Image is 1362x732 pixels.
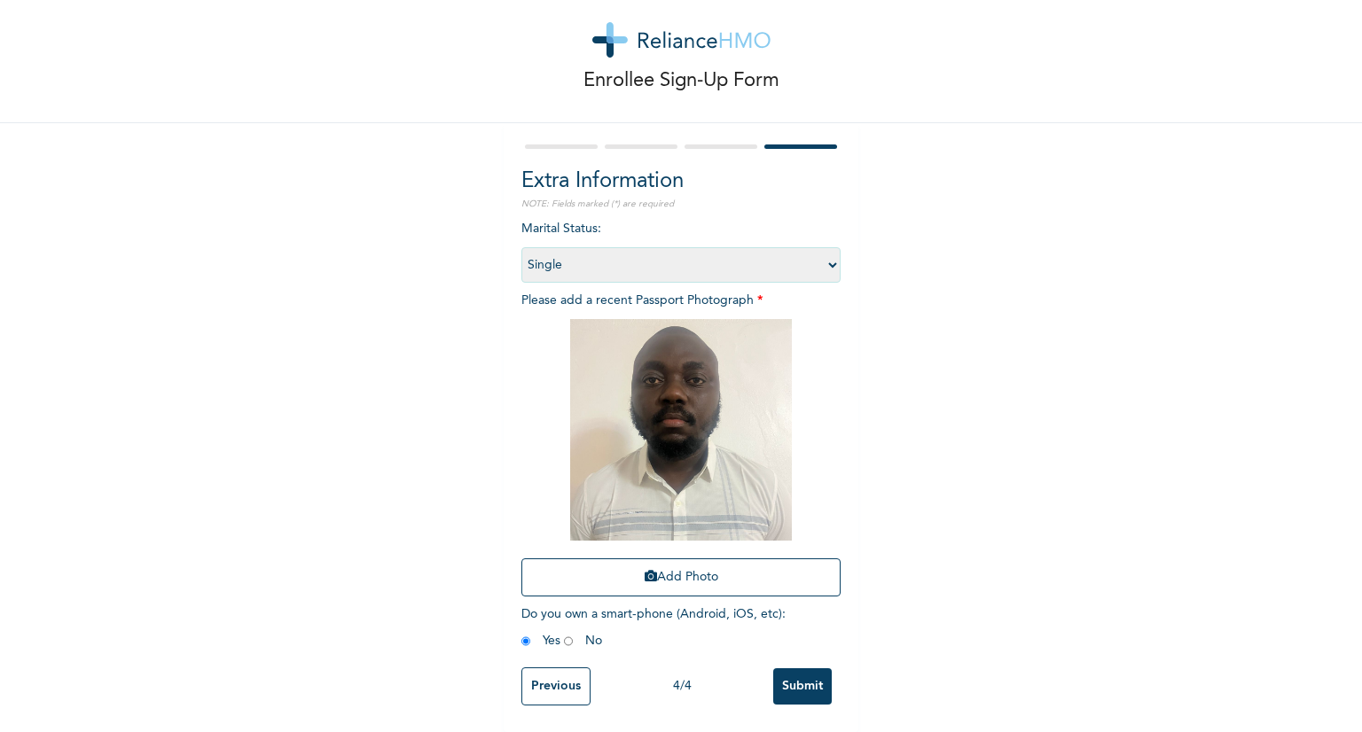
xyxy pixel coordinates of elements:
[521,667,591,705] input: Previous
[521,294,841,605] span: Please add a recent Passport Photograph
[521,166,841,198] h2: Extra Information
[592,22,771,58] img: logo
[591,677,773,696] div: 4 / 4
[521,222,841,271] span: Marital Status :
[521,198,841,211] p: NOTE: Fields marked (*) are required
[773,668,832,705] input: Submit
[570,319,792,541] img: Crop
[583,66,779,96] p: Enrollee Sign-Up Form
[521,608,786,647] span: Do you own a smart-phone (Android, iOS, etc) : Yes No
[521,558,841,596] button: Add Photo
